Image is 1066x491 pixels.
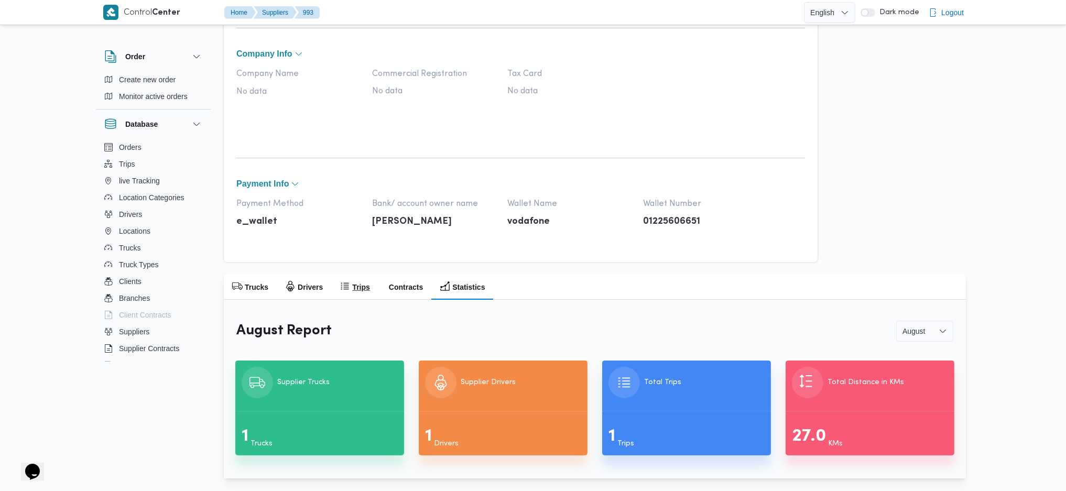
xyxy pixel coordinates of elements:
span: Trucks [251,440,273,447]
button: Suppliers [254,6,297,19]
button: Location Categories [100,189,207,206]
div: Total Trips [644,378,681,387]
h3: Order [125,50,145,63]
h2: Trucks [245,281,268,293]
span: Wallet Number [643,199,768,209]
span: Devices [119,359,145,372]
button: 993 [295,6,320,19]
button: Order [104,50,203,63]
span: Orders [119,141,142,154]
button: Database [104,118,203,130]
span: live Tracking [119,174,160,187]
button: payment Info [236,180,805,188]
h1: 1 [608,424,615,449]
button: Home [224,6,256,19]
p: 01225606651 [643,216,768,227]
h3: Database [125,118,158,130]
h1: 1 [425,424,432,449]
span: Payment Method [236,199,362,209]
button: Logout [924,2,968,23]
div: Database [96,139,211,366]
img: X8yXhbKr1z7QwAAAABJRU5ErkJggg== [103,5,118,20]
span: No data [236,88,267,96]
h2: Drivers [298,281,323,293]
h2: August Report [236,323,332,340]
button: Client Contracts [100,307,207,323]
span: Wallet Name [507,199,633,209]
h2: Trips [352,281,369,293]
h2: Contracts [389,281,423,293]
p: [PERSON_NAME] [372,216,497,227]
span: Trucks [119,242,140,254]
button: Branches [100,290,207,307]
button: Trips [100,156,207,172]
div: Order [96,71,211,109]
button: Drivers [100,206,207,223]
button: Suppliers [100,323,207,340]
button: live Tracking [100,172,207,189]
h2: Statistics [452,281,485,293]
span: Logout [941,6,964,19]
span: Monitor active orders [119,90,188,103]
span: No data [372,86,497,96]
span: Trips [119,158,135,170]
span: Tax Card [507,69,633,79]
button: Clients [100,273,207,290]
p: e_wallet [236,216,362,227]
span: Branches [119,292,150,304]
iframe: chat widget [10,449,44,481]
span: Supplier Contracts [119,342,179,355]
span: Locations [119,225,150,237]
button: Supplier Contracts [100,340,207,357]
div: Supplier Trucks [277,378,330,387]
span: Trips [617,440,634,447]
span: Company Info [236,50,292,58]
span: Bank/ account owner name [372,199,497,209]
span: Drivers [434,440,459,447]
div: payment Info [236,191,805,262]
span: Suppliers [119,325,149,338]
span: Truck Types [119,258,158,271]
span: Company Name [236,69,362,79]
h1: 27.0 [792,424,826,449]
p: vodafone [507,216,633,227]
span: payment Info [236,180,289,188]
div: Company Info [236,61,805,139]
button: Company Info [236,50,805,58]
span: Location Categories [119,191,184,204]
span: No data [507,86,633,96]
button: Locations [100,223,207,239]
button: Truck Types [100,256,207,273]
button: Orders [100,139,207,156]
div: Total Distance in KMs [828,378,904,387]
button: Monitor active orders [100,88,207,105]
button: Trucks [100,239,207,256]
span: KMs [828,440,843,447]
h1: 1 [242,424,248,449]
div: Supplier Drivers [461,378,516,387]
span: Commercial Registration [372,69,497,79]
span: Client Contracts [119,309,171,321]
span: Dark mode [875,8,919,17]
b: Center [152,9,180,17]
span: Drivers [119,208,142,221]
button: Create new order [100,71,207,88]
button: Devices [100,357,207,374]
span: Clients [119,275,142,288]
span: Create new order [119,73,176,86]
